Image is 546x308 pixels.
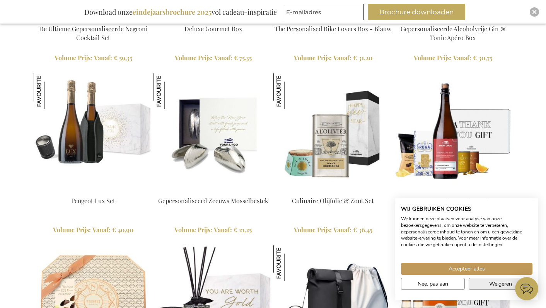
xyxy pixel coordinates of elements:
[154,54,273,63] a: Volume Prijs: Vanaf € 75,35
[112,226,133,234] span: € 40,90
[34,187,153,194] a: EB-PKT-PEUG-CHAM-LUX Peugeot Lux Set
[71,197,115,205] a: Peugeot Lux Set
[489,280,512,288] span: Weigeren
[273,73,392,192] img: Olive & Salt Culinary Set
[453,54,471,62] span: Vanaf
[55,54,92,62] span: Volume Prijs:
[158,197,268,205] a: Gepersonaliseerd Zeeuws Mosselbestek
[401,25,505,42] a: Gepersonaliseerde Alcoholvrije Gin & Tonic Apéro Box
[530,7,539,17] div: Close
[184,25,242,33] a: Deluxe Gourmet Box
[39,25,148,42] a: De Ultieme Gepersonaliseerde Negroni Cocktail Set
[234,54,252,62] span: € 75,35
[418,280,448,288] span: Nee, pas aan
[393,54,512,63] a: Volume Prijs: Vanaf € 30,75
[333,54,351,62] span: Vanaf
[400,197,506,205] a: Gepersonaliseerd Brut Bier Apéro Box
[81,4,280,20] div: Download onze vol cadeau-inspiratie
[333,226,351,234] span: Vanaf
[273,54,392,63] a: Volume Prijs: Vanaf € 31,20
[34,226,153,235] a: Volume Prijs: Vanaf € 40,90
[393,226,512,235] a: Volume Prijs: Vanaf € 22,20
[154,73,189,109] img: Gepersonaliseerd Zeeuws Mosselbestek
[294,226,332,234] span: Volume Prijs:
[469,278,532,290] button: Alle cookies weigeren
[401,216,532,248] p: We kunnen deze plaatsen voor analyse van onze bezoekersgegevens, om onze website te verbeteren, g...
[273,226,392,235] a: Volume Prijs: Vanaf € 36,45
[174,226,212,234] span: Volume Prijs:
[401,263,532,275] button: Accepteer alle cookies
[273,245,309,281] img: Baltimore Fiets Reisset
[449,265,485,273] span: Accepteer alles
[414,54,452,62] span: Volume Prijs:
[353,226,372,234] span: € 36,45
[401,206,532,213] h2: Wij gebruiken cookies
[368,4,465,20] button: Brochure downloaden
[175,54,213,62] span: Volume Prijs:
[294,54,332,62] span: Volume Prijs:
[154,226,273,235] a: Volume Prijs: Vanaf € 21,25
[133,7,212,17] b: eindejaarsbrochure 2025
[214,226,232,234] span: Vanaf
[393,73,512,192] img: Personalised Champagne Beer Apero Box
[94,54,112,62] span: Vanaf
[273,73,309,109] img: Culinaire Olijfolie & Zout Set
[53,226,91,234] span: Volume Prijs:
[114,54,132,62] span: € 59,35
[401,278,465,290] button: Pas cookie voorkeuren aan
[515,277,538,300] iframe: belco-activator-frame
[282,4,366,22] form: marketing offers and promotions
[353,54,372,62] span: € 31,20
[473,54,492,62] span: € 30,75
[92,226,111,234] span: Vanaf
[154,73,273,192] img: Personalised Zeeland Mussel Cutlery
[273,187,392,194] a: Olive & Salt Culinary Set Culinaire Olijfolie & Zout Set
[154,187,273,194] a: Personalised Zeeland Mussel Cutlery Gepersonaliseerd Zeeuws Mosselbestek
[292,197,374,205] a: Culinaire Olijfolie & Zout Set
[532,10,537,14] img: Close
[34,73,153,192] img: EB-PKT-PEUG-CHAM-LUX
[34,54,153,63] a: Volume Prijs: Vanaf € 59,35
[275,25,391,33] a: The Personalised Bike Lovers Box - Blauw
[234,226,252,234] span: € 21,25
[282,4,364,20] input: E-mailadres
[214,54,232,62] span: Vanaf
[393,187,512,194] a: Personalised Champagne Beer Apero Box
[34,73,69,109] img: Peugeot Lux Set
